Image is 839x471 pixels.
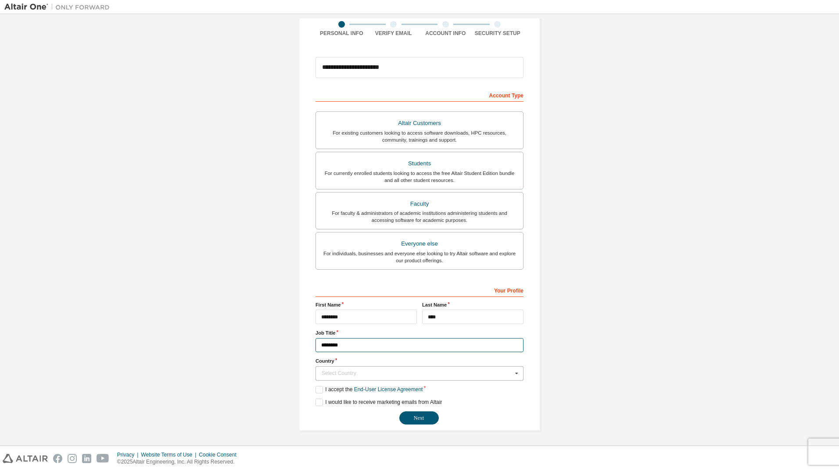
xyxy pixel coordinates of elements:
div: Privacy [117,451,141,458]
a: End-User License Agreement [354,386,423,392]
div: Select Country [322,371,513,376]
label: I accept the [316,386,423,393]
button: Next [399,411,439,425]
label: Job Title [316,329,523,336]
img: altair_logo.svg [3,454,48,463]
div: For currently enrolled students looking to access the free Altair Student Edition bundle and all ... [321,170,518,184]
div: Cookie Consent [199,451,241,458]
div: Students [321,157,518,170]
div: For individuals, businesses and everyone else looking to try Altair software and explore our prod... [321,250,518,264]
div: Account Type [316,88,523,102]
div: Faculty [321,198,518,210]
div: Altair Customers [321,117,518,129]
img: Altair One [4,3,114,11]
div: Security Setup [472,30,524,37]
div: Website Terms of Use [141,451,199,458]
label: Last Name [422,301,523,308]
label: First Name [316,301,417,308]
img: instagram.svg [68,454,77,463]
label: Country [316,357,523,364]
div: For faculty & administrators of academic institutions administering students and accessing softwa... [321,210,518,224]
label: I would like to receive marketing emails from Altair [316,399,442,406]
div: Verify Email [368,30,420,37]
div: Account Info [419,30,472,37]
p: © 2025 Altair Engineering, Inc. All Rights Reserved. [117,458,242,466]
div: For existing customers looking to access software downloads, HPC resources, community, trainings ... [321,129,518,143]
div: Personal Info [316,30,368,37]
img: youtube.svg [97,454,109,463]
img: linkedin.svg [82,454,91,463]
div: Everyone else [321,238,518,250]
div: Your Profile [316,283,523,297]
img: facebook.svg [53,454,62,463]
